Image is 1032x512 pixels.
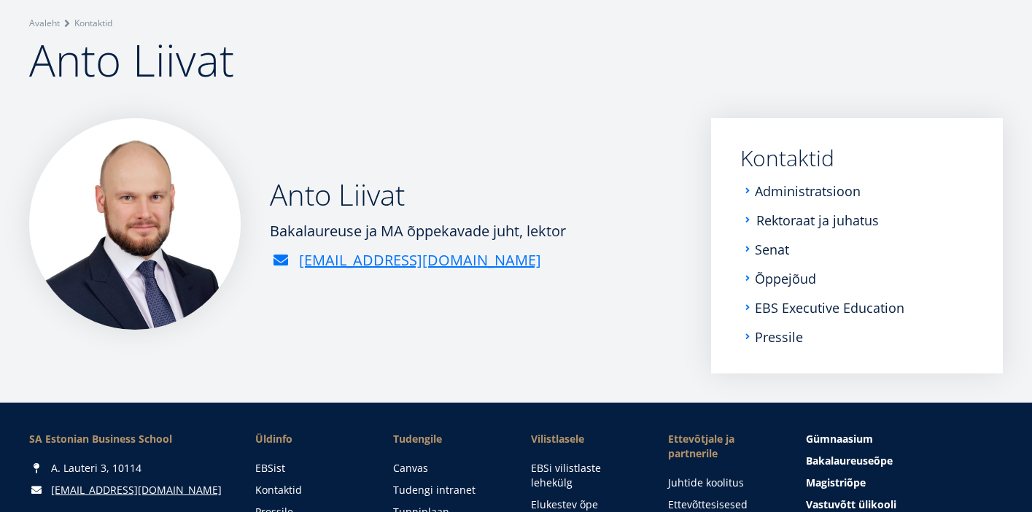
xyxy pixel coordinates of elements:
span: Ettevõtjale ja partnerile [668,432,777,461]
span: Anto Liivat [29,30,234,90]
img: Anto Liivat [29,118,241,330]
a: Õppejõud [755,271,816,286]
a: Vastuvõtt ülikooli [806,497,1003,512]
span: Magistriõpe [806,476,866,489]
span: Üldinfo [255,432,364,446]
a: EBSist [255,461,364,476]
a: [EMAIL_ADDRESS][DOMAIN_NAME] [299,249,541,271]
a: Tudengi intranet [393,483,502,497]
a: [EMAIL_ADDRESS][DOMAIN_NAME] [51,483,222,497]
a: Rektoraat ja juhatus [756,213,879,228]
a: Kontaktid [255,483,364,497]
span: Gümnaasium [806,432,873,446]
a: Avaleht [29,16,60,31]
a: Kontaktid [740,147,974,169]
span: Bakalaureuseõpe [806,454,893,468]
h2: Anto Liivat [270,177,566,213]
div: SA Estonian Business School [29,432,226,446]
span: Vilistlasele [531,432,640,446]
a: Senat [755,242,789,257]
a: EBSi vilistlaste lehekülg [531,461,640,490]
a: Canvas [393,461,502,476]
a: Elukestev õpe [531,497,640,512]
div: A. Lauteri 3, 10114 [29,461,226,476]
a: Bakalaureuseõpe [806,454,1003,468]
a: Gümnaasium [806,432,1003,446]
a: Administratsioon [755,184,861,198]
a: Pressile [755,330,803,344]
a: Kontaktid [74,16,112,31]
a: EBS Executive Education [755,300,904,315]
a: Magistriõpe [806,476,1003,490]
div: Bakalaureuse ja MA õppekavade juht, lektor [270,220,566,242]
span: Vastuvõtt ülikooli [806,497,896,511]
a: Juhtide koolitus [668,476,777,490]
a: Tudengile [393,432,502,446]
